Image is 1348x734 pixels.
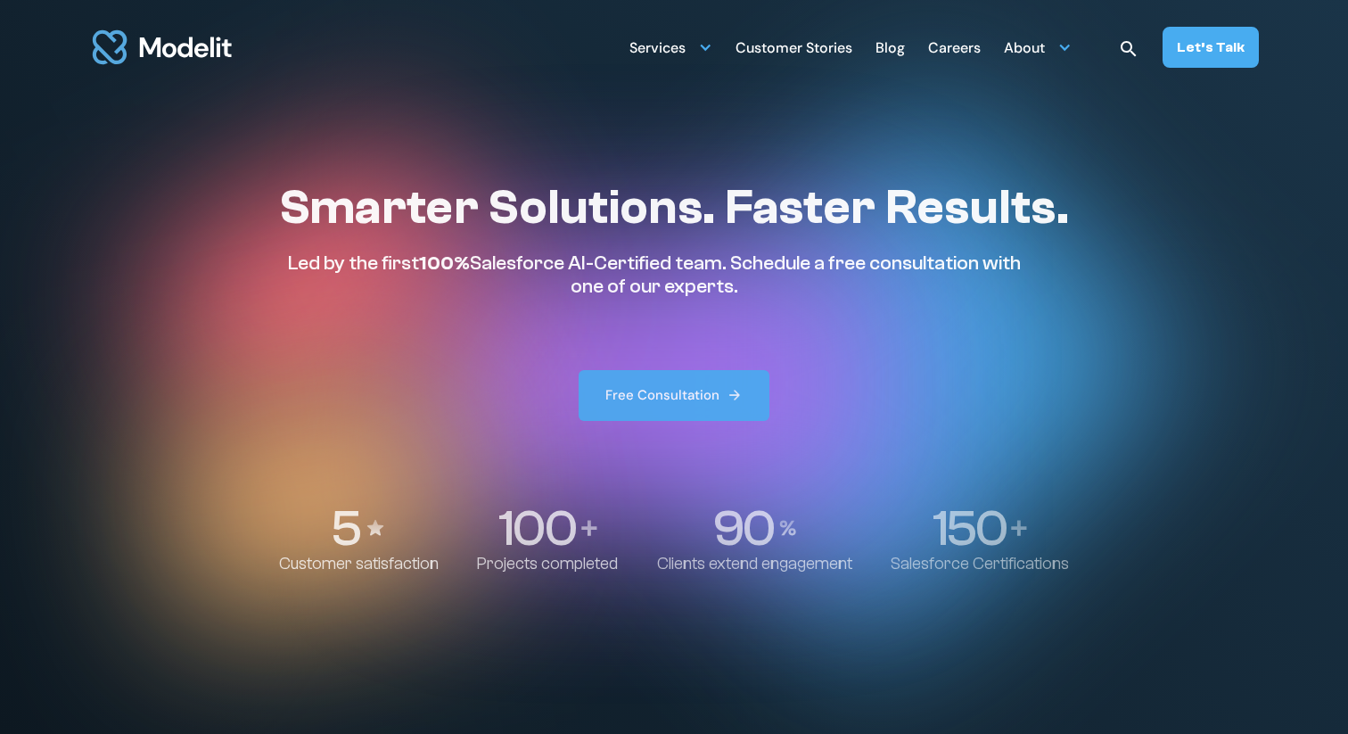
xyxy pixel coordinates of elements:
img: Percentage [779,520,797,536]
p: Customer satisfaction [279,554,439,574]
a: Blog [875,29,905,64]
div: Blog [875,32,905,67]
div: Free Consultation [605,386,719,405]
div: Careers [928,32,981,67]
div: Services [629,32,686,67]
p: 150 [933,503,1007,554]
p: Led by the first Salesforce AI-Certified team. Schedule a free consultation with one of our experts. [279,252,1030,299]
img: Plus [581,520,597,536]
p: Salesforce Certifications [891,554,1069,574]
p: 90 [712,503,773,554]
p: 100 [498,503,576,554]
a: Customer Stories [736,29,852,64]
img: modelit logo [89,20,235,75]
a: Free Consultation [579,370,769,421]
div: About [1004,29,1072,64]
a: Careers [928,29,981,64]
a: home [89,20,235,75]
a: Let’s Talk [1163,27,1259,68]
span: 100% [419,252,470,275]
img: Stars [365,517,386,539]
p: Projects completed [477,554,618,574]
div: Let’s Talk [1177,37,1245,57]
img: Plus [1011,520,1027,536]
div: About [1004,32,1045,67]
div: Services [629,29,712,64]
h1: Smarter Solutions. Faster Results. [279,178,1069,237]
p: 5 [331,503,359,554]
p: Clients extend engagement [657,554,852,574]
div: Customer Stories [736,32,852,67]
img: arrow right [727,387,743,403]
